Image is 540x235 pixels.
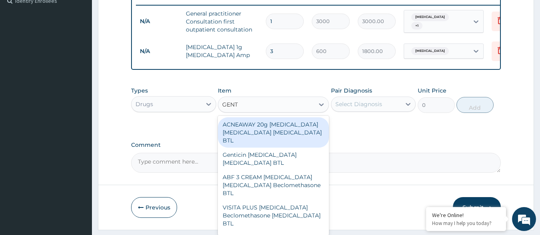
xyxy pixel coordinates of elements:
[335,100,382,108] div: Select Diagnosis
[182,39,262,63] td: [MEDICAL_DATA] 1g [MEDICAL_DATA] Amp
[182,6,262,38] td: General practitioner Consultation first outpatient consultation
[218,200,329,231] div: VISITA PLUS [MEDICAL_DATA] Beclomethasone [MEDICAL_DATA] BTL
[218,117,329,148] div: ACNEAWAY 20g [MEDICAL_DATA] [MEDICAL_DATA] [MEDICAL_DATA] BTL
[136,44,182,59] td: N/A
[411,22,422,30] span: + 1
[135,100,153,108] div: Drugs
[46,68,110,149] span: We're online!
[136,14,182,29] td: N/A
[42,45,134,55] div: Chat with us now
[456,97,494,113] button: Add
[4,153,152,181] textarea: Type your message and hit 'Enter'
[218,170,329,200] div: ABF 3 CREAM [MEDICAL_DATA] [MEDICAL_DATA] Beclomethasone BTL
[432,220,500,227] p: How may I help you today?
[218,148,329,170] div: Genticin [MEDICAL_DATA] [MEDICAL_DATA] BTL
[331,87,372,95] label: Pair Diagnosis
[453,197,501,218] button: Submit
[131,142,501,148] label: Comment
[418,87,446,95] label: Unit Price
[131,87,148,94] label: Types
[131,197,177,218] button: Previous
[411,47,449,55] span: [MEDICAL_DATA]
[218,87,231,95] label: Item
[131,4,150,23] div: Minimize live chat window
[15,40,32,60] img: d_794563401_company_1708531726252_794563401
[411,13,449,21] span: [MEDICAL_DATA]
[432,211,500,219] div: We're Online!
